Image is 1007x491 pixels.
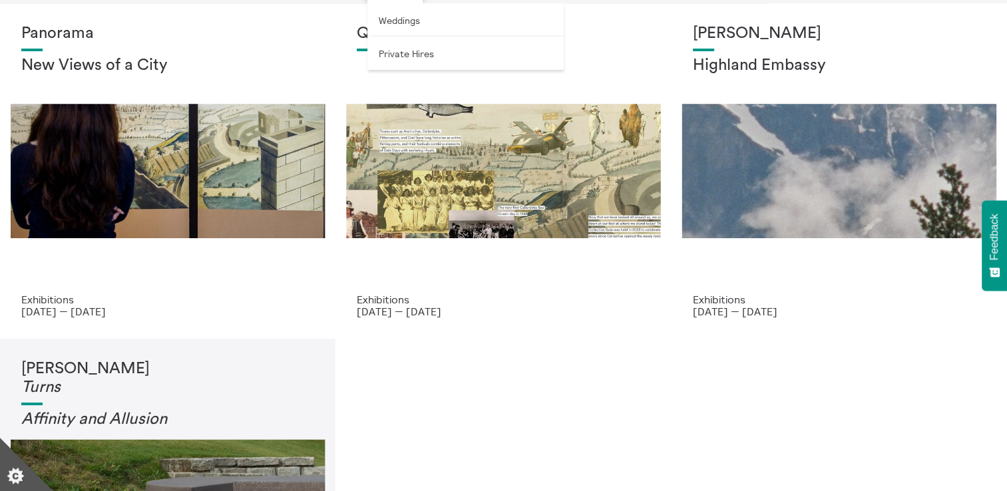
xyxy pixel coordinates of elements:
[357,305,650,317] p: [DATE] — [DATE]
[693,305,986,317] p: [DATE] — [DATE]
[21,411,149,427] em: Affinity and Allusi
[982,200,1007,291] button: Feedback - Show survey
[21,305,314,317] p: [DATE] — [DATE]
[693,25,986,43] h1: [PERSON_NAME]
[367,3,564,37] a: Weddings
[672,3,1007,339] a: Solar wheels 17 [PERSON_NAME] Highland Embassy Exhibitions [DATE] — [DATE]
[693,293,986,305] p: Exhibitions
[21,25,314,43] h1: Panorama
[21,293,314,305] p: Exhibitions
[693,57,986,75] h2: Highland Embassy
[988,214,1000,260] span: Feedback
[149,411,167,427] em: on
[357,25,650,43] h1: Quinie: Gala Panorama
[21,379,61,395] em: Turns
[21,57,314,75] h2: New Views of a City
[367,37,564,70] a: Private Hires
[335,3,671,339] a: Josie Vallely Quinie: Gala Panorama Exhibitions [DATE] — [DATE]
[21,360,314,397] h1: [PERSON_NAME]
[357,293,650,305] p: Exhibitions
